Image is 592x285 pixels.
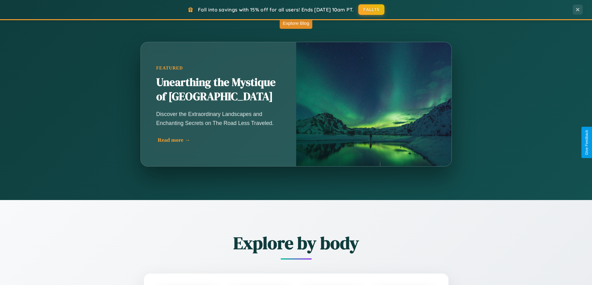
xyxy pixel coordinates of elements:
[280,17,312,29] button: Explore Blog
[585,130,589,155] div: Give Feedback
[158,137,282,143] div: Read more →
[156,110,281,127] p: Discover the Extraordinary Landscapes and Enchanting Secrets on The Road Less Traveled.
[198,7,354,13] span: Fall into savings with 15% off for all users! Ends [DATE] 10am PT.
[156,75,281,104] h2: Unearthing the Mystique of [GEOGRAPHIC_DATA]
[110,231,483,255] h2: Explore by body
[156,65,281,71] div: Featured
[358,4,384,15] button: FALL15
